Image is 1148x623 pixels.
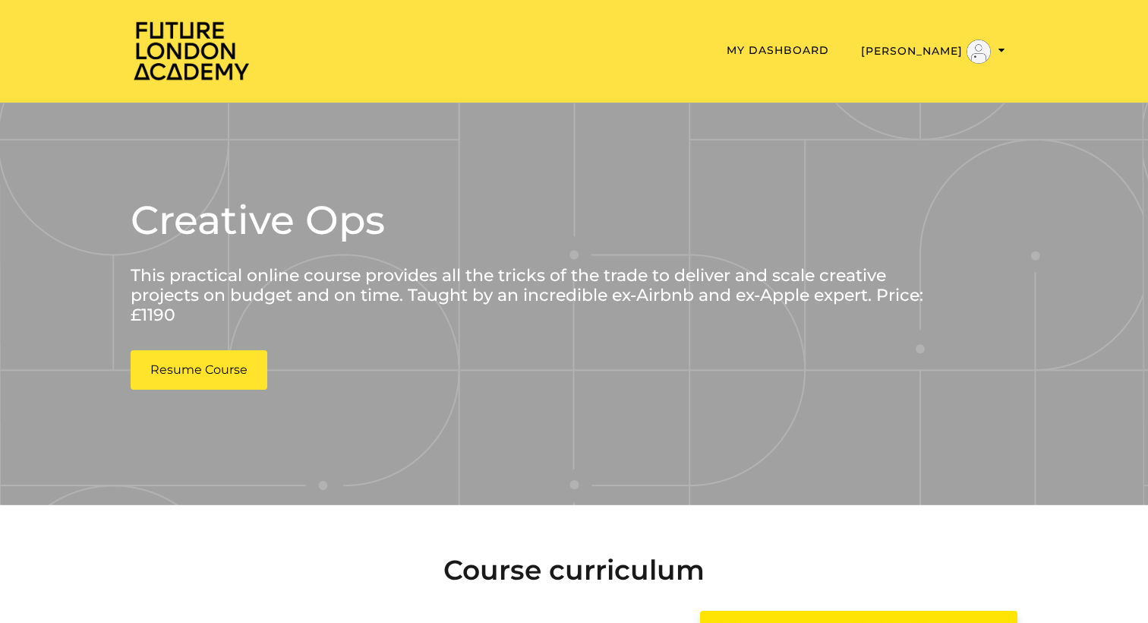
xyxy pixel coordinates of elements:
h2: Creative Ops [131,194,929,247]
img: Home Page [131,20,252,81]
a: My Dashboard [727,43,829,57]
h2: Course curriculum [131,554,1017,587]
p: This practical online course provides all the tricks of the trade to deliver and scale creative p... [131,266,929,326]
button: Toggle menu [856,39,1010,65]
a: Resume Course [131,350,267,390]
